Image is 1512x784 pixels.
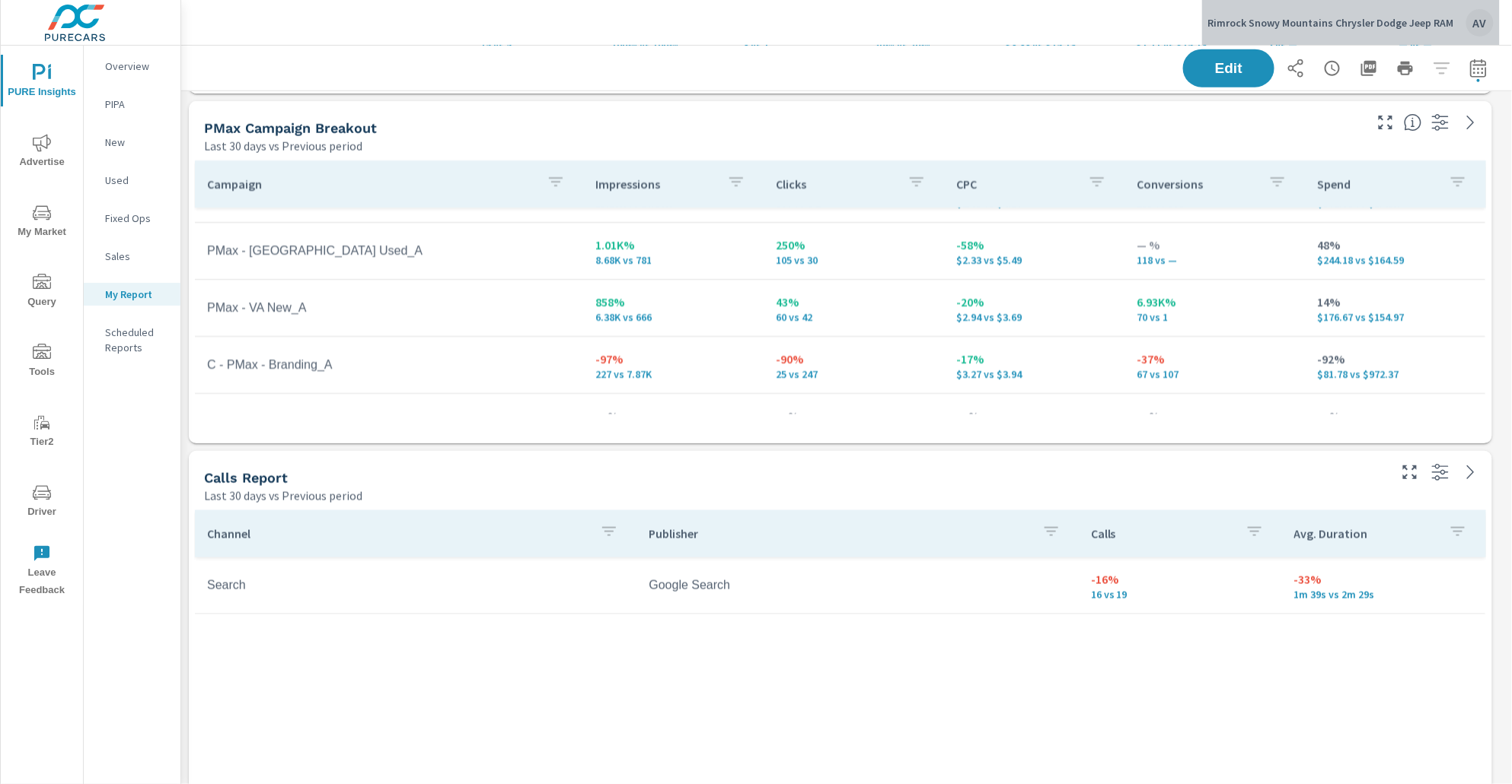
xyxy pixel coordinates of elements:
p: My Report [105,287,168,302]
p: Last 30 days vs Previous period [204,487,362,505]
p: 190 vs 345 [776,197,932,209]
p: — % [1137,236,1293,254]
a: See more details in report [1459,110,1483,135]
td: Search [195,567,636,605]
p: — % [595,407,751,425]
div: PIPA [84,93,180,116]
div: New [84,131,180,154]
p: — % [776,407,932,425]
p: 250% [776,236,932,254]
p: Channel [207,526,588,541]
span: Edit [1198,62,1259,75]
p: 6.93K% [1137,293,1293,311]
div: My Report [84,283,180,306]
div: Fixed Ops [84,207,180,230]
p: 227 vs 7.87K [595,368,751,380]
div: nav menu [1,46,83,605]
p: $176.67 vs $154.97 [1317,311,1473,323]
button: "Export Report to PDF" [1354,53,1384,84]
p: -97% [595,350,751,368]
span: Tier2 [5,414,78,451]
p: Calls [1091,526,1233,541]
p: 43% [776,293,932,311]
p: Fixed Ops [105,211,168,226]
p: -33% [1294,570,1473,589]
p: Used [105,173,168,188]
p: Clicks [776,176,895,192]
h5: PMax Campaign Breakout [204,120,377,136]
p: 118 vs — [1137,254,1293,266]
button: Make Fullscreen [1398,460,1422,484]
span: Advertise [5,134,78,171]
td: C - PMax - [GEOGRAPHIC_DATA] - New [195,403,583,441]
div: Scheduled Reports [84,321,180,359]
button: Edit [1183,49,1274,87]
span: PURE Insights [5,64,78,101]
p: 255 vs 108 [1137,197,1293,209]
p: Last 30 days vs Previous period [204,137,362,155]
p: New [105,135,168,150]
p: -16% [1091,570,1270,589]
div: AV [1466,9,1494,37]
span: My Market [5,204,78,241]
p: — % [1137,407,1293,425]
p: 67 vs 107 [1137,368,1293,380]
div: Overview [84,55,180,78]
p: 105 vs 30 [776,254,932,266]
p: $244.18 vs $164.59 [1317,254,1473,266]
p: 70 vs 1 [1137,311,1293,323]
p: Sales [105,249,168,264]
p: -20% [956,293,1112,311]
td: PMax - VA New_A [195,289,583,327]
p: $2.94 vs $3.69 [956,311,1112,323]
p: Overview [105,59,168,74]
p: $2.65 vs $4.16 [956,197,1112,209]
p: 858% [595,293,751,311]
p: Impressions [595,176,715,192]
h5: Calls Report [204,470,288,486]
p: 25 vs 247 [776,368,932,380]
p: $3.27 vs $3.94 [956,368,1112,380]
p: $81.78 vs $972.37 [1317,368,1473,380]
span: Leave Feedback [5,544,78,599]
p: 16 vs 19 [1091,589,1270,601]
p: -92% [1317,350,1473,368]
p: 14% [1317,293,1473,311]
p: 1.01K% [595,236,751,254]
p: 6,380 vs 666 [595,311,751,323]
p: — % [1317,407,1473,425]
p: Campaign [207,176,534,192]
span: Tools [5,344,78,381]
p: Publisher [649,526,1029,541]
button: Make Fullscreen [1373,110,1398,135]
a: See more details in report [1459,460,1483,484]
p: -17% [956,350,1112,368]
span: Query [5,274,78,311]
p: $502.63 vs $1,434.18 [1317,197,1473,209]
div: Used [84,169,180,192]
td: PMax - [GEOGRAPHIC_DATA] Used_A [195,232,583,270]
p: 60 vs 42 [776,311,932,323]
button: Print Report [1390,53,1421,84]
td: Google Search [636,567,1078,605]
p: $2.33 vs $5.49 [956,254,1112,266]
p: Rimrock Snowy Mountains Chrysler Dodge Jeep RAM [1208,16,1454,30]
p: 8.68K vs 781 [595,254,751,266]
span: Driver [5,484,78,521]
p: Scheduled Reports [105,325,168,355]
p: -58% [956,236,1112,254]
p: 15.29K vs 10.36K [595,197,751,209]
span: This is a summary of PMAX performance results by campaign. Each column can be sorted. [1404,113,1422,132]
p: PIPA [105,97,168,112]
p: Conversions [1137,176,1256,192]
td: C - PMax - Branding_A [195,346,583,384]
p: -37% [1137,350,1293,368]
p: 48% [1317,236,1473,254]
p: 1m 39s vs 2m 29s [1294,589,1473,601]
p: CPC [956,176,1076,192]
p: -90% [776,350,932,368]
button: Select Date Range [1463,53,1494,84]
p: Avg. Duration [1294,526,1437,541]
div: Sales [84,245,180,268]
p: — % [956,407,1112,425]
